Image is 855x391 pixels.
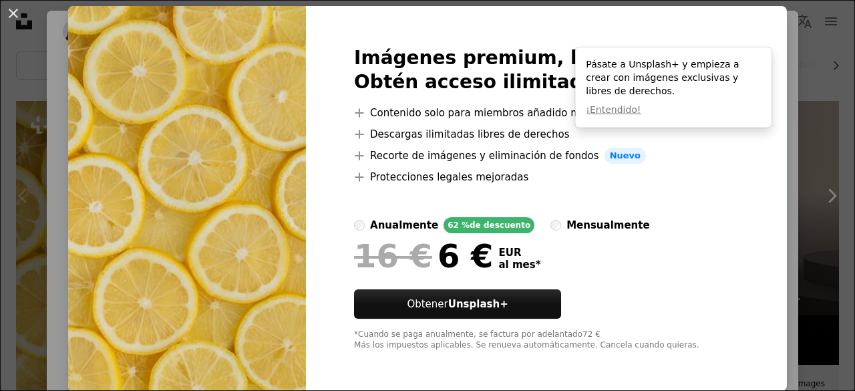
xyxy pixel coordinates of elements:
li: Protecciones legales mejoradas [354,169,739,185]
div: Pásate a Unsplash+ y empieza a crear con imágenes exclusivas y libres de derechos. [575,47,772,128]
div: *Cuando se paga anualmente, se factura por adelantado 72 € Más los impuestos aplicables. Se renue... [354,330,739,351]
button: ObtenerUnsplash+ [354,289,561,319]
div: 62 % de descuento [444,217,534,233]
span: Nuevo [605,148,646,164]
input: mensualmente [550,220,561,231]
li: Recorte de imágenes y eliminación de fondos [354,148,739,164]
button: ¡Entendido! [586,104,641,117]
div: anualmente [370,217,438,233]
div: mensualmente [566,217,649,233]
input: anualmente62 %de descuento [354,220,365,231]
span: 16 € [354,239,432,273]
img: premium_photo-1675237625689-292df6ee7fce [68,6,306,391]
li: Descargas ilimitadas libres de derechos [354,126,739,142]
div: 6 € [354,239,493,273]
span: EUR [498,247,540,259]
h2: Imágenes premium, listas para usar. Obtén acceso ilimitado. [354,46,739,94]
li: Contenido solo para miembros añadido mensualmente [354,105,739,121]
strong: Unsplash+ [448,298,508,310]
span: al mes * [498,259,540,271]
